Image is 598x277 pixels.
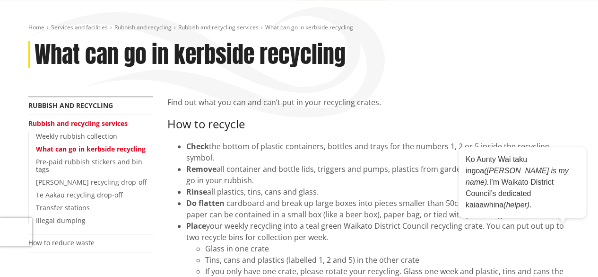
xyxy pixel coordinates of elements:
[178,23,259,31] a: Rubbish and recycling services
[35,41,346,69] h1: What can go in kerbside recycling
[186,187,207,197] strong: Rinse
[205,243,570,254] li: Glass in one crate
[167,97,570,108] p: Find out what you can and can’t put in your recycling crates.
[186,221,206,231] strong: Place
[28,24,570,32] nav: breadcrumb
[36,203,90,212] a: Transfer stations
[503,201,529,209] em: (helper)
[186,163,570,186] div: all container and bottle lids, triggers and pumps, plastics from garden shed or garage – these ca...
[167,117,570,131] h3: How to recycle
[36,144,146,153] a: What can go in kerbside recycling
[28,119,128,128] a: Rubbish and recycling services
[36,157,142,174] a: Pre-paid rubbish stickers and bin tags
[205,254,570,266] li: Tins, cans and plastics (labelled 1, 2 and 5) in the other crate
[186,198,550,220] span: cardboard and break up large boxes into pieces smaller than 50cm x 50cm. Cardboard and paper can ...
[36,178,147,187] a: [PERSON_NAME] recycling drop-off
[114,23,172,31] a: Rubbish and recycling
[186,186,570,197] div: all plastics, tins, cans and glass.
[36,216,86,225] a: Illegal dumping
[265,23,353,31] span: What can go in kerbside recycling
[28,101,113,110] a: Rubbish and recycling
[186,198,225,208] strong: Do flatten
[28,23,44,31] a: Home
[36,190,122,199] a: Te Aakau recycling drop-off
[51,23,108,31] a: Services and facilities
[186,141,570,163] div: the bottom of plastic containers, bottles and trays for the numbers 1, 2 or 5 inside the recyclin...
[186,141,209,152] strong: Check
[466,154,579,211] p: Ko Aunty Wai taku ingoa I’m Waikato District Council’s dedicated kaiaawhina .
[186,164,217,174] strong: Remove
[36,132,117,141] a: Weekly rubbish collection
[28,238,95,247] a: How to reduce waste
[466,167,569,186] em: ([PERSON_NAME] is my name).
